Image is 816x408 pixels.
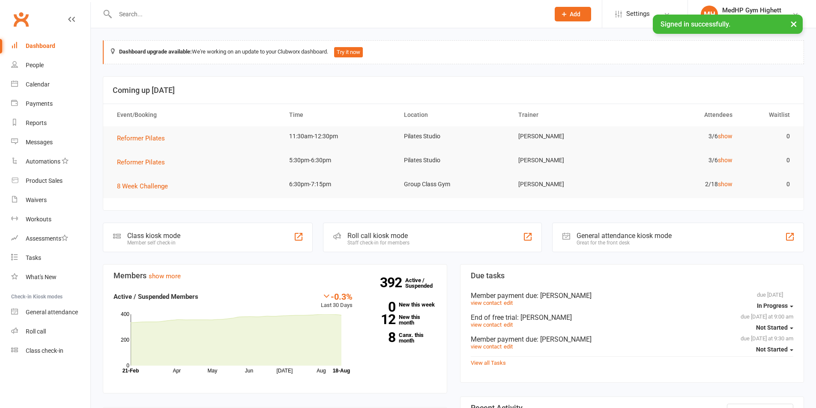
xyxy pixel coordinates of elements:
a: Waivers [11,191,90,210]
div: Class check-in [26,347,63,354]
div: End of free trial [471,313,794,322]
strong: Dashboard upgrade available: [119,48,192,55]
span: : [PERSON_NAME] [517,313,572,322]
a: 12New this month [365,314,436,325]
td: 2/18 [625,174,740,194]
div: Class kiosk mode [127,232,180,240]
div: Member payment due [471,292,794,300]
td: [PERSON_NAME] [511,126,625,146]
span: : [PERSON_NAME] [537,292,592,300]
button: Reformer Pilates [117,133,171,143]
th: Waitlist [740,104,798,126]
div: People [26,62,44,68]
a: show [718,157,732,164]
td: Group Class Gym [396,174,511,194]
div: Waivers [26,197,47,203]
td: [PERSON_NAME] [511,174,625,194]
div: Messages [26,139,53,146]
div: Automations [26,158,60,165]
span: In Progress [757,302,788,309]
a: view contact [471,300,502,306]
a: view contact [471,322,502,328]
div: MedHP Gym Highett [722,6,781,14]
div: General attendance [26,309,78,316]
div: Staff check-in for members [347,240,409,246]
div: Roll call [26,328,46,335]
a: show [718,181,732,188]
a: Automations [11,152,90,171]
a: edit [504,322,513,328]
a: 0New this week [365,302,436,307]
button: In Progress [757,298,793,313]
a: Clubworx [10,9,32,30]
a: edit [504,343,513,350]
a: 8Canx. this month [365,332,436,343]
span: Settings [626,4,650,24]
th: Location [396,104,511,126]
a: Messages [11,133,90,152]
span: : [PERSON_NAME] [537,335,592,343]
a: 392Active / Suspended [405,271,443,295]
strong: 8 [365,331,395,344]
div: Great for the front desk [577,240,672,246]
a: edit [504,300,513,306]
td: 6:30pm-7:15pm [281,174,396,194]
a: Roll call [11,322,90,341]
a: Dashboard [11,36,90,56]
div: Product Sales [26,177,63,184]
div: Reports [26,119,47,126]
div: What's New [26,274,57,280]
a: People [11,56,90,75]
a: Tasks [11,248,90,268]
h3: Members [114,271,436,280]
div: Workouts [26,216,51,223]
th: Trainer [511,104,625,126]
span: Signed in successfully. [661,20,730,28]
div: Calendar [26,81,50,88]
div: Member self check-in [127,240,180,246]
div: Assessments [26,235,68,242]
td: [PERSON_NAME] [511,150,625,170]
div: Payments [26,100,53,107]
h3: Coming up [DATE] [113,86,794,95]
div: Last 30 Days [321,292,353,310]
a: show [718,133,732,140]
td: Pilates Studio [396,150,511,170]
td: 0 [740,150,798,170]
button: Not Started [756,320,793,335]
span: Add [570,11,580,18]
h3: Due tasks [471,271,794,280]
span: Reformer Pilates [117,158,165,166]
button: Add [555,7,591,21]
div: General attendance kiosk mode [577,232,672,240]
span: Not Started [756,346,788,353]
input: Search... [113,8,544,20]
div: -0.3% [321,292,353,301]
a: View all Tasks [471,360,506,366]
td: 0 [740,174,798,194]
span: 8 Week Challenge [117,182,168,190]
button: × [786,15,801,33]
button: 8 Week Challenge [117,181,174,191]
td: 11:30am-12:30pm [281,126,396,146]
div: MH [701,6,718,23]
a: show more [149,272,181,280]
strong: 392 [380,276,405,289]
a: Payments [11,94,90,113]
a: view contact [471,343,502,350]
th: Time [281,104,396,126]
a: Product Sales [11,171,90,191]
a: What's New [11,268,90,287]
td: Pilates Studio [396,126,511,146]
span: Not Started [756,324,788,331]
div: Tasks [26,254,41,261]
div: MedHP [722,14,781,22]
td: 3/6 [625,126,740,146]
td: 5:30pm-6:30pm [281,150,396,170]
strong: Active / Suspended Members [114,293,198,301]
a: Reports [11,113,90,133]
button: Reformer Pilates [117,157,171,167]
td: 0 [740,126,798,146]
strong: 0 [365,301,395,313]
div: Dashboard [26,42,55,49]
